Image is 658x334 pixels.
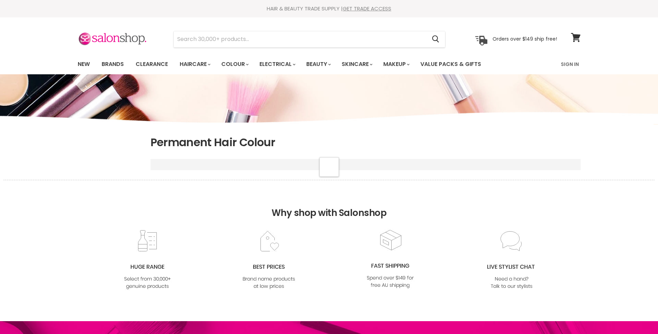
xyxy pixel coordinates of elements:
a: Electrical [254,57,300,72]
a: Haircare [174,57,215,72]
a: Sign In [557,57,583,72]
a: Beauty [301,57,335,72]
a: Colour [216,57,253,72]
input: Search [174,31,427,47]
ul: Main menu [72,54,522,74]
a: GET TRADE ACCESS [343,5,391,12]
img: prices.jpg [241,230,297,291]
h2: Why shop with Salonshop [3,180,655,229]
a: Value Packs & Gifts [415,57,486,72]
button: Search [427,31,445,47]
div: HAIR & BEAUTY TRADE SUPPLY | [69,5,589,12]
img: range2_8cf790d4-220e-469f-917d-a18fed3854b6.jpg [119,230,176,291]
img: fast.jpg [362,229,418,290]
nav: Main [69,54,589,74]
img: chat_c0a1c8f7-3133-4fc6-855f-7264552747f6.jpg [484,230,540,291]
a: Makeup [378,57,414,72]
p: Orders over $149 ship free! [493,36,557,42]
a: Clearance [130,57,173,72]
a: Skincare [336,57,377,72]
form: Product [173,31,445,48]
a: New [72,57,95,72]
a: Brands [96,57,129,72]
h1: Permanent Hair Colour [151,135,581,150]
